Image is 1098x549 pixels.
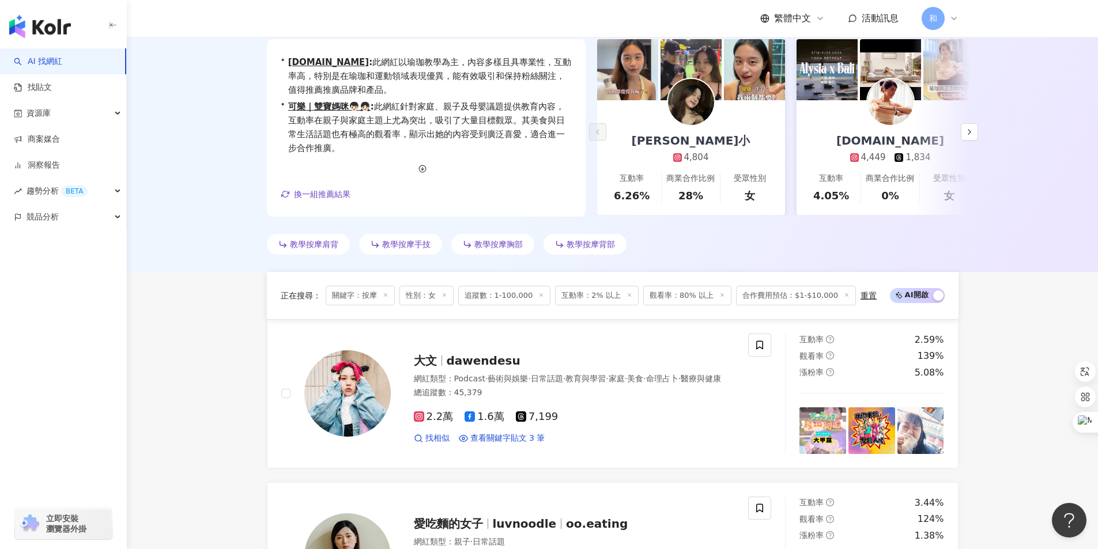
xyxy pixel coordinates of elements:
div: • [281,100,572,155]
div: 商業合作比例 [866,173,914,184]
span: 觀看率 [799,351,824,361]
div: 網紅類型 ： [414,373,735,385]
a: searchAI 找網紅 [14,56,62,67]
span: 競品分析 [27,204,59,230]
div: 4,804 [684,152,709,164]
span: 立即安裝 瀏覽器外掛 [46,513,86,534]
span: 醫療與健康 [681,374,721,383]
span: · [470,537,473,546]
span: 教育與學習 [565,374,606,383]
span: 觀看率：80% 以上 [643,286,731,305]
div: 28% [678,188,703,203]
span: · [625,374,627,383]
span: 教學按摩胸部 [474,240,523,249]
a: 查看關鍵字貼文 3 筆 [459,433,545,444]
span: · [606,374,608,383]
span: 合作費用預估：$1-$10,000 [736,286,856,305]
span: 1.6萬 [465,411,504,423]
a: chrome extension立即安裝 瀏覽器外掛 [15,508,112,539]
span: 性別：女 [399,286,454,305]
a: [DOMAIN_NAME]4,4491,834互動率4.05%商業合作比例0%受眾性別女 [797,100,984,215]
span: : [371,101,374,112]
div: 總追蹤數 ： 45,379 [414,387,735,399]
span: · [563,374,565,383]
div: [PERSON_NAME]小 [620,132,762,149]
a: 洞察報告 [14,160,60,171]
span: question-circle [826,515,834,523]
img: post-image [848,407,895,454]
a: 找相似 [414,433,450,444]
div: 6.26% [614,188,650,203]
span: rise [14,187,22,195]
span: 大文 [414,354,437,368]
div: 5.08% [915,366,944,379]
span: dawendesu [447,354,520,368]
div: • [281,55,572,97]
a: KOL Avatar大文dawendesu網紅類型：Podcast·藝術與娛樂·日常話題·教育與學習·家庭·美食·命理占卜·醫療與健康總追蹤數：45,3792.2萬1.6萬7,199找相似查看關... [267,319,959,468]
a: [DOMAIN_NAME] [288,57,369,67]
div: [DOMAIN_NAME] [825,132,956,149]
span: 親子 [454,537,470,546]
div: 0% [881,188,899,203]
button: 換一組推薦結果 [281,185,351,203]
span: 和 [929,12,937,25]
span: · [485,374,488,383]
span: 追蹤數：1-100,000 [458,286,551,305]
div: 受眾性別 [734,173,766,184]
span: 此網紅針對家庭、親子及母嬰議題提供教育內容，互動率在親子與家庭主題上尤為突出，吸引了大量目標觀眾。其美食與日常生活話題也有極高的觀看率，顯示出她的內容受到廣泛喜愛，適合進一步合作推廣。 [288,100,572,155]
a: [PERSON_NAME]小4,804互動率6.26%商業合作比例28%受眾性別女 [597,100,785,215]
span: 趨勢分析 [27,178,88,204]
img: post-image [597,39,658,100]
img: post-image [860,39,921,100]
span: Podcast [454,374,485,383]
div: 1.38% [915,529,944,542]
span: 觀看率 [799,514,824,524]
div: 139% [918,350,944,362]
a: 可樂｜雙寶媽咪👦🏻👧🏻 [288,101,371,112]
img: KOL Avatar [668,79,714,125]
div: 受眾性別 [933,173,965,184]
div: 4.05% [813,188,849,203]
span: 互動率 [799,498,824,507]
img: chrome extension [18,514,41,533]
span: 資源庫 [27,100,51,126]
span: question-circle [826,351,834,359]
span: 7,199 [516,411,559,423]
img: post-image [724,39,785,100]
span: 2.2萬 [414,411,454,423]
div: 2.59% [915,334,944,346]
span: 繁體中文 [774,12,811,25]
span: 互動率：2% 以上 [555,286,639,305]
span: 漲粉率 [799,531,824,540]
div: 互動率 [620,173,644,184]
span: luvnoodle [493,517,557,531]
span: 找相似 [425,433,450,444]
div: 商業合作比例 [666,173,715,184]
div: 重置 [861,291,877,300]
a: 找貼文 [14,82,52,93]
img: post-image [797,39,858,100]
img: KOL Avatar [867,79,914,125]
img: logo [9,15,71,38]
span: question-circle [826,498,834,506]
span: 美食 [627,374,643,383]
img: post-image [897,407,944,454]
div: 3.44% [915,497,944,509]
div: 124% [918,513,944,525]
span: 活動訊息 [862,13,899,24]
span: 互動率 [799,335,824,344]
span: 換一組推薦結果 [294,190,350,199]
span: · [678,374,681,383]
span: · [528,374,530,383]
span: 愛吃麵的女子 [414,517,483,531]
span: question-circle [826,335,834,343]
span: 藝術與娛樂 [488,374,528,383]
span: 命理占卜 [646,374,678,383]
span: 教學按摩背部 [567,240,615,249]
span: question-circle [826,531,834,539]
span: 日常話題 [531,374,563,383]
img: post-image [923,39,984,100]
div: 女 [745,188,755,203]
div: BETA [61,185,88,197]
span: 家庭 [609,374,625,383]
